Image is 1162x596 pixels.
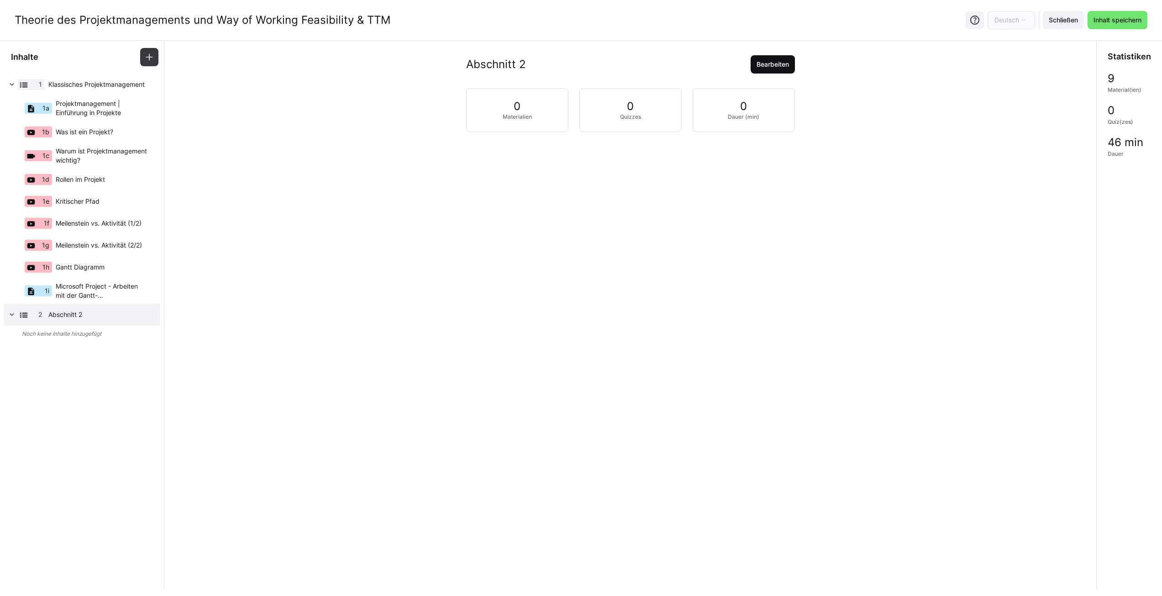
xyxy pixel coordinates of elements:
[42,197,49,206] span: 1e
[56,99,148,117] span: Projektmanagement | Einführung in Projekte
[1108,105,1115,116] span: 0
[45,286,49,295] span: 1i
[39,80,42,89] span: 1
[620,113,641,121] p: Quizzes
[11,52,38,62] h3: Inhalte
[56,263,105,272] span: Gantt Diagramm
[56,241,142,250] span: Meilenstein vs. Aktivität (2/2)
[503,113,532,121] p: Materialien
[44,219,49,228] span: 1f
[1108,150,1124,158] span: Dauer
[56,147,148,165] span: Warum ist Projektmanagement wichtig?
[1088,11,1147,29] button: Inhalt speichern
[48,80,148,89] span: Klassisches Projektmanagement
[56,282,148,300] span: Microsoft Project - Arbeiten mit der Gantt-Diagrammansicht
[38,310,42,319] span: 2
[56,197,100,206] span: Kritischer Pfad
[42,151,49,160] span: 1c
[740,100,747,113] h2: 0
[755,60,790,69] span: Bearbeiten
[22,330,101,337] span: Noch keine Inhalte hinzugefügt
[1047,16,1079,25] span: Schließen
[56,175,105,184] span: Rollen im Projekt
[42,127,49,137] span: 1b
[514,100,521,113] h2: 0
[15,13,390,27] div: Theorie des Projektmanagements und Way of Working Feasibility & TTM
[751,55,795,74] button: Bearbeiten
[1043,11,1084,29] button: Schließen
[1108,118,1133,126] span: Quiz(zes)
[42,263,49,272] span: 1h
[1108,86,1141,94] span: Material(ien)
[1108,73,1115,84] span: 9
[42,241,49,250] span: 1g
[56,127,113,137] span: Was ist ein Projekt?
[42,104,49,113] span: 1a
[42,175,49,184] span: 1d
[994,16,1019,25] span: Deutsch
[466,58,526,71] h2: Abschnitt 2
[627,100,634,113] h2: 0
[48,310,148,319] span: Abschnitt 2
[728,113,759,121] p: Dauer (min)
[56,219,142,228] span: Meilenstein vs. Aktivität (1/2)
[1108,137,1143,148] span: 46 min
[1092,16,1143,25] span: Inhalt speichern
[1108,52,1151,62] h3: Statistiken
